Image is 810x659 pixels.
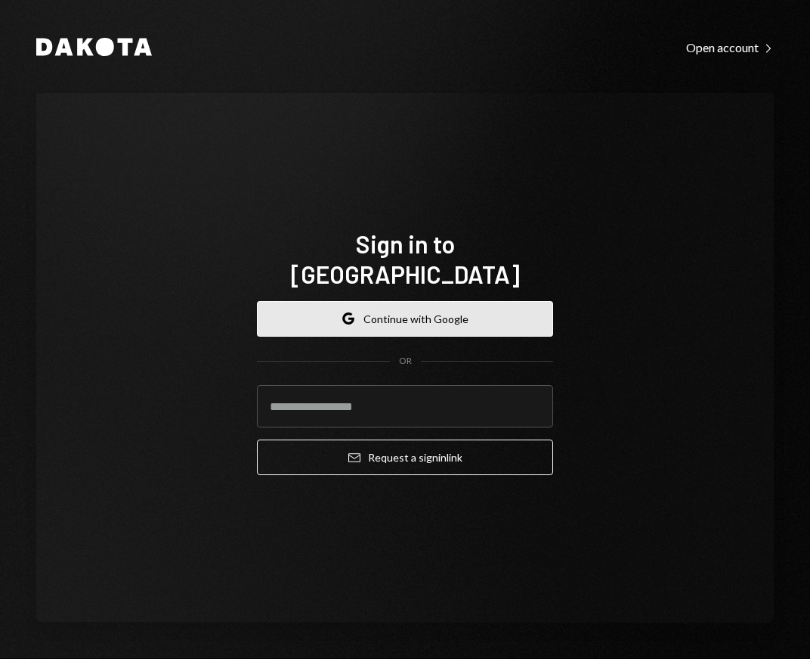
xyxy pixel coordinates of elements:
[257,440,553,475] button: Request a signinlink
[399,355,412,368] div: OR
[686,40,774,55] div: Open account
[257,301,553,337] button: Continue with Google
[257,228,553,289] h1: Sign in to [GEOGRAPHIC_DATA]
[686,39,774,55] a: Open account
